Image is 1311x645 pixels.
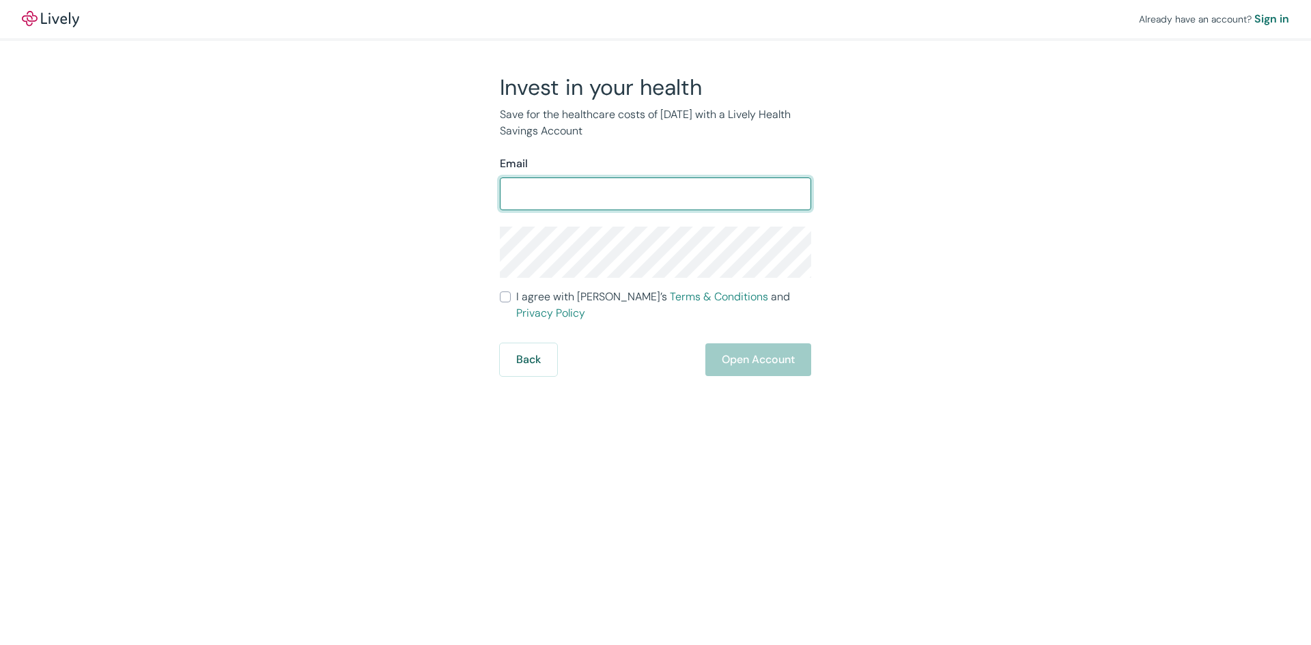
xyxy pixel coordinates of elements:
h2: Invest in your health [500,74,811,101]
a: Privacy Policy [516,306,585,320]
label: Email [500,156,528,172]
img: Lively [22,11,79,27]
button: Back [500,343,557,376]
a: Sign in [1254,11,1289,27]
p: Save for the healthcare costs of [DATE] with a Lively Health Savings Account [500,106,811,139]
span: I agree with [PERSON_NAME]’s and [516,289,811,321]
a: Terms & Conditions [670,289,768,304]
div: Already have an account? [1139,11,1289,27]
a: LivelyLively [22,11,79,27]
